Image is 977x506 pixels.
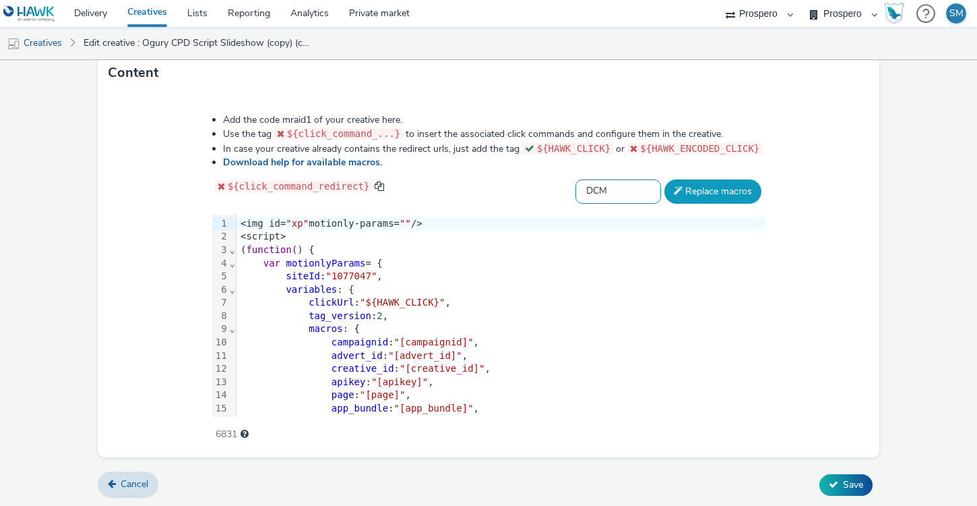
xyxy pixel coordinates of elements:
div: 15 [212,402,229,416]
span: "1077047" [325,271,377,281]
div: 8 [212,310,229,323]
span: ${click_command_redirect} [228,181,370,192]
span: apikey [332,376,366,387]
span: 2 [377,310,382,321]
span: Cancel [121,478,148,490]
span: advert_id [332,350,383,361]
img: Hawk Academy [884,3,904,24]
span: "[advert_id]" [388,350,462,361]
span: "[creative_id]" [400,363,484,374]
button: Replace macros [664,179,761,204]
div: 11 [212,349,229,363]
li: In case your creative already contains the redirect urls, just add the tag or [223,142,765,156]
span: "[apikey]" [371,376,428,387]
span: var [263,258,280,269]
a: Cancel [98,472,158,497]
span: Fold line [229,258,236,269]
div: 9 [212,322,229,336]
span: Fold line [229,284,236,295]
div: SM [949,3,964,24]
span: variables [286,284,337,295]
span: "" [400,218,411,229]
span: siteId [286,271,320,281]
span: ${click_command_...} [287,128,401,139]
li: Add the code mraid1 of your creative here. [223,113,765,127]
div: Maximum recommended length: 3000 characters. [241,428,249,441]
span: macros [309,323,343,334]
span: function [246,244,291,255]
div: 10 [212,336,229,349]
div: = { [237,257,765,271]
span: "[app_bundle]" [394,403,474,414]
div: : , [237,336,765,349]
span: copy to clipboard [375,181,384,191]
div: 3 [212,244,229,257]
div: : { [237,322,765,336]
div: : , [237,310,765,323]
li: Use the tag to insert the associated click commands and configure them in the creative. [223,127,765,141]
h3: Content [108,63,158,83]
div: <script> [237,230,765,244]
div: : , [237,270,765,283]
span: Fold line [229,244,236,255]
div: 5 [212,270,229,283]
a: Hawk Academy [884,3,910,24]
span: "xp" [286,218,309,229]
div: 1 [212,217,229,231]
span: app_bundle [332,403,388,414]
span: Save [843,478,863,491]
span: tag_version [309,310,371,321]
div: ( () { [237,244,765,257]
div: : , [237,376,765,389]
img: undefined Logo [3,5,55,22]
img: mobile [7,37,20,51]
div: 2 [212,230,229,244]
div: : { [237,283,765,297]
div: 16 [212,416,229,429]
span: ${HAWK_CLICK} [537,143,611,154]
span: sdk [332,416,348,427]
span: clickUrl [309,297,354,308]
span: "[page]" [360,389,405,400]
span: ${HAWK_ENCODED_CLICK} [640,143,759,154]
div: : , [237,349,765,363]
div: 13 [212,376,229,389]
div: : , [237,362,765,376]
span: campaignid [332,337,388,347]
span: "[campaignid]" [394,337,474,347]
span: page [332,389,354,400]
div: : , [237,296,765,310]
span: "[sdk]" [354,416,394,427]
div: 7 [212,296,229,310]
span: motionlyParams [286,258,365,269]
span: "${HAWK_CLICK}" [360,297,445,308]
div: : , [237,416,765,429]
span: 6831 [216,428,237,441]
button: Save [819,474,873,496]
div: 14 [212,389,229,402]
div: 6 [212,283,229,297]
span: Fold line [229,323,236,334]
span: creative_id [332,363,394,374]
a: Edit creative : Ogury CPD Script Slideshow (copy) (copy) [77,27,321,59]
div: : , [237,402,765,416]
div: 4 [212,257,229,271]
div: 12 [212,362,229,376]
div: <img id= motionly-params= /> [237,217,765,231]
div: : , [237,389,765,402]
a: Download help for available macros. [223,156,387,169]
